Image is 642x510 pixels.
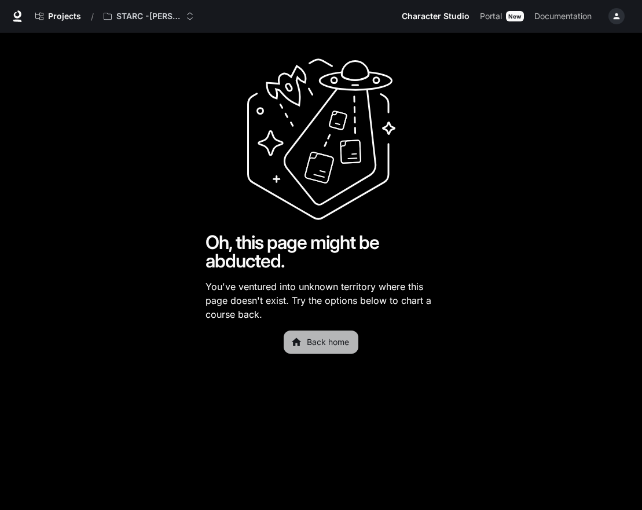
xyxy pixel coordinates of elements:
[534,9,592,24] span: Documentation
[86,10,98,23] div: /
[98,5,199,28] button: Open workspace menu
[206,233,437,270] h1: Oh, this page might be abducted.
[30,5,86,28] a: Go to projects
[530,5,600,28] a: Documentation
[397,5,474,28] a: Character Studio
[506,11,524,21] div: New
[475,5,529,28] a: PortalNew
[48,12,81,21] span: Projects
[480,9,502,24] span: Portal
[116,12,181,21] p: STARC -[PERSON_NAME]
[284,331,358,354] a: Back home
[206,58,437,354] div: You've ventured into unknown territory where this page doesn't exist. Try the options below to ch...
[402,9,469,24] span: Character Studio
